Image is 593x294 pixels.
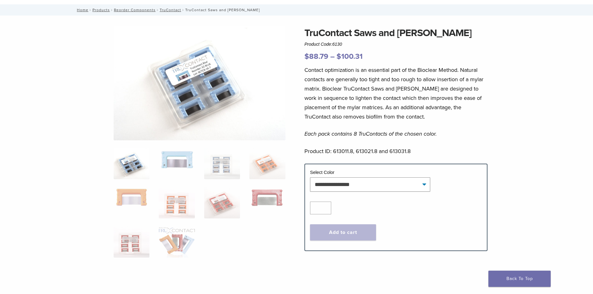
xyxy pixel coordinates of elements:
[159,187,195,218] img: TruContact Saws and Sanders - Image 6
[181,8,185,12] span: /
[304,42,342,47] span: Product Code:
[114,8,156,12] a: Reorder Components
[330,52,335,61] span: –
[160,8,181,12] a: TruContact
[304,130,437,137] em: Each pack contains 8 TruContacts of the chosen color.
[156,8,160,12] span: /
[92,8,110,12] a: Products
[249,148,285,179] img: TruContact Saws and Sanders - Image 4
[114,26,285,140] img: TruContact-Blue-2
[114,148,149,179] img: TruContact-Blue-2-324x324.jpg
[304,26,487,40] h1: TruContact Saws and [PERSON_NAME]
[110,8,114,12] span: /
[114,226,149,258] img: TruContact Saws and Sanders - Image 9
[304,65,487,121] p: Contact optimization is an essential part of the Bioclear Method. Natural contacts are generally ...
[73,4,521,16] nav: TruContact Saws and [PERSON_NAME]
[304,147,487,156] p: Product ID: 613011.8, 613021.8 and 613031.8
[488,271,551,287] a: Back To Top
[310,224,376,240] button: Add to cart
[114,187,149,207] img: TruContact Saws and Sanders - Image 5
[304,52,328,61] bdi: 88.79
[159,226,195,258] img: TruContact Saws and Sanders - Image 10
[159,148,195,170] img: TruContact Saws and Sanders - Image 2
[310,170,334,175] label: Select Color
[88,8,92,12] span: /
[204,187,240,218] img: TruContact Saws and Sanders - Image 7
[204,148,240,179] img: TruContact Saws and Sanders - Image 3
[337,52,363,61] bdi: 100.31
[75,8,88,12] a: Home
[304,52,309,61] span: $
[337,52,341,61] span: $
[332,42,342,47] span: 6130
[249,187,285,208] img: TruContact Saws and Sanders - Image 8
